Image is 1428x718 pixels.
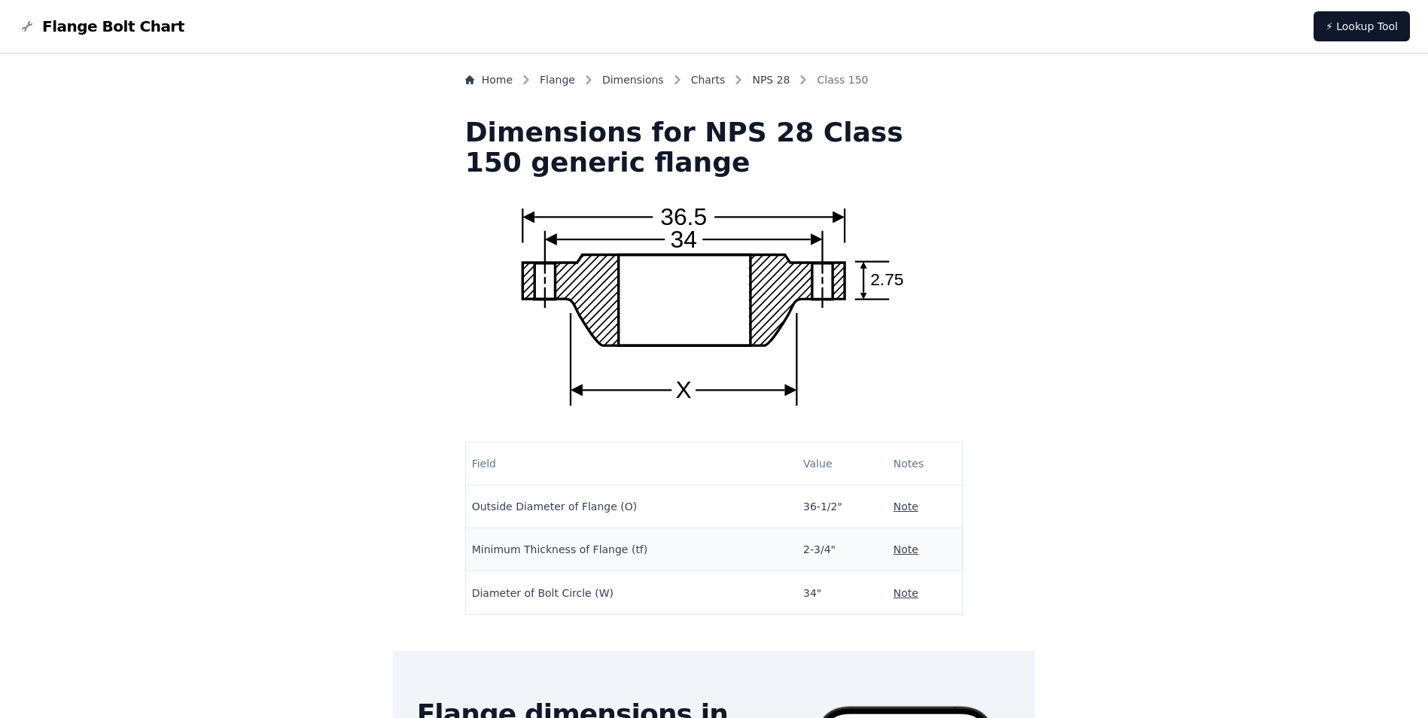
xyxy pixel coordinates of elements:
[42,16,184,37] span: Flange Bolt Chart
[18,16,184,37] a: Flange Bolt Chart LogoFlange Bolt Chart
[466,443,797,485] th: Field
[894,586,918,601] button: Note
[1314,11,1410,41] a: ⚡ Lookup Tool
[894,542,918,557] button: Note
[752,72,790,87] a: NPS 28
[871,269,904,289] text: 2.75
[797,528,888,571] td: 2-3/4"
[797,443,888,485] th: Value
[466,571,797,614] td: Diameter of Bolt Circle (W)
[18,17,36,35] img: Flange Bolt Chart Logo
[797,571,888,614] td: 34"
[817,72,868,87] span: Class 150
[888,443,963,485] th: Notes
[466,528,797,571] td: Minimum Thickness of Flange (tf)
[466,485,797,528] td: Outside Diameter of Flange (O)
[465,72,513,87] a: Home
[540,72,575,87] a: Flange
[661,203,708,230] text: 36.5
[671,226,697,253] text: 34
[894,499,918,514] button: Note
[797,485,888,528] td: 36-1/2"
[602,72,664,87] a: Dimensions
[676,376,692,403] text: X
[465,117,964,178] h1: Dimensions for NPS 28 Class 150 generic flange
[691,72,726,87] a: Charts
[465,72,964,93] nav: Breadcrumb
